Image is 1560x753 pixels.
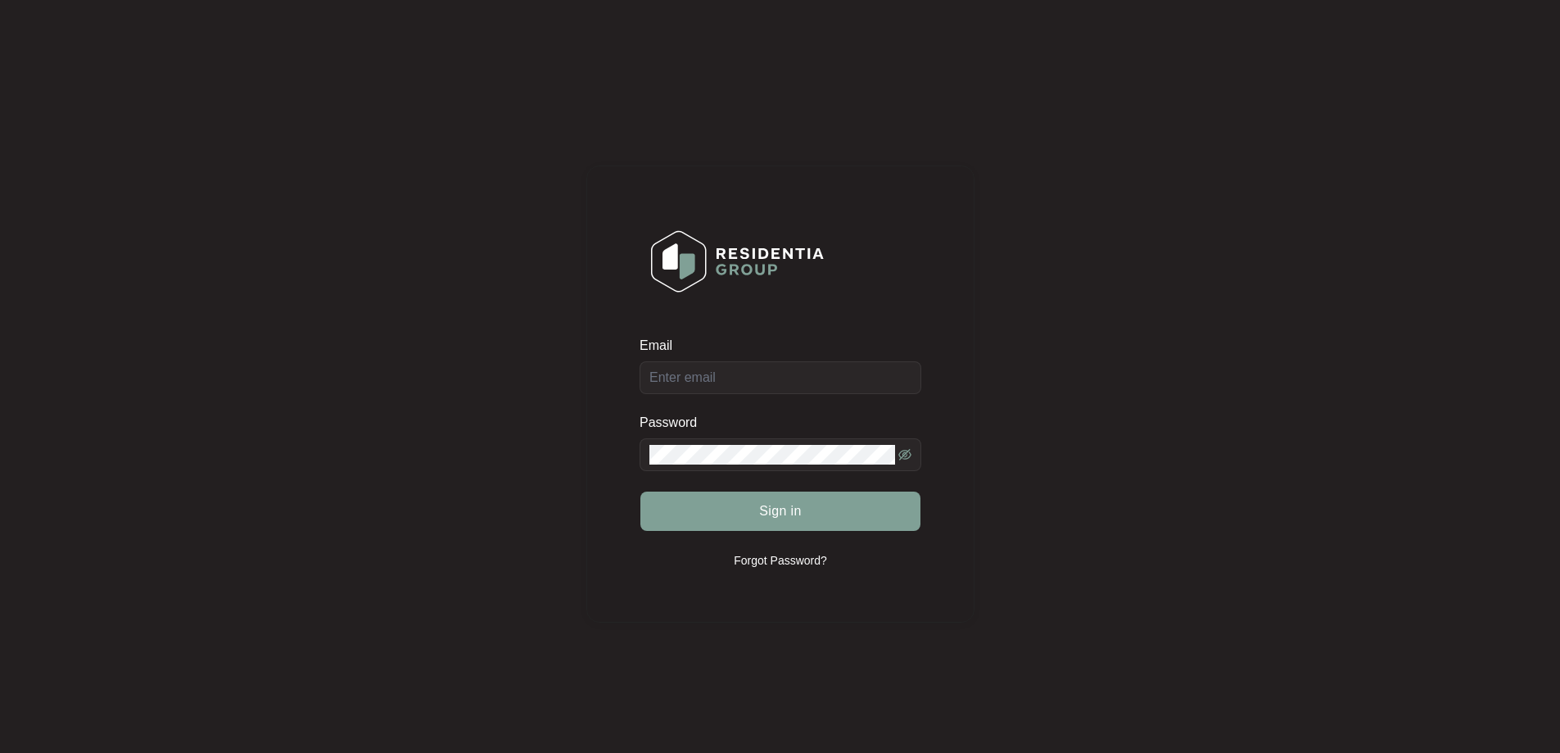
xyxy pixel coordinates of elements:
[649,445,895,465] input: Password
[640,492,920,531] button: Sign in
[898,448,911,461] span: eye-invisible
[640,415,709,431] label: Password
[759,501,802,521] span: Sign in
[734,552,827,569] p: Forgot Password?
[640,338,684,354] label: Email
[640,361,921,394] input: Email
[640,220,834,303] img: Login Logo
